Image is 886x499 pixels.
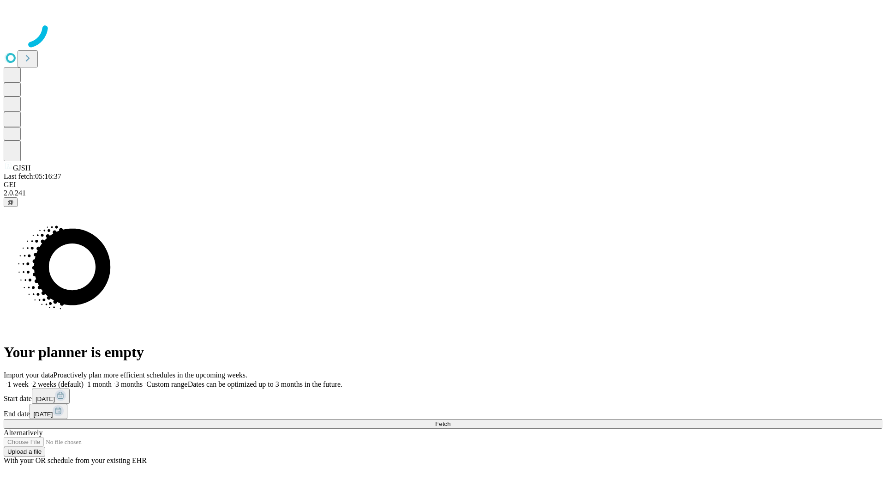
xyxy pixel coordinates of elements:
[30,404,67,419] button: [DATE]
[4,447,45,456] button: Upload a file
[36,396,55,402] span: [DATE]
[32,389,70,404] button: [DATE]
[4,172,61,180] span: Last fetch: 05:16:37
[4,429,42,437] span: Alternatively
[4,371,54,379] span: Import your data
[7,199,14,206] span: @
[54,371,247,379] span: Proactively plan more efficient schedules in the upcoming weeks.
[13,164,30,172] span: GJSH
[32,380,84,388] span: 2 weeks (default)
[4,419,882,429] button: Fetch
[7,380,29,388] span: 1 week
[188,380,342,388] span: Dates can be optimized up to 3 months in the future.
[4,189,882,197] div: 2.0.241
[4,181,882,189] div: GEI
[146,380,187,388] span: Custom range
[33,411,53,418] span: [DATE]
[435,420,450,427] span: Fetch
[115,380,143,388] span: 3 months
[87,380,112,388] span: 1 month
[4,404,882,419] div: End date
[4,344,882,361] h1: Your planner is empty
[4,197,18,207] button: @
[4,456,147,464] span: With your OR schedule from your existing EHR
[4,389,882,404] div: Start date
